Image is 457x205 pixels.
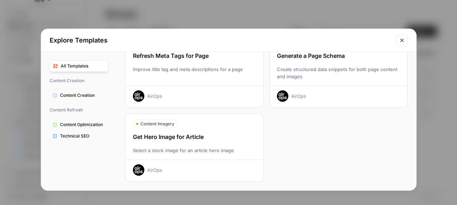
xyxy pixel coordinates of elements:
span: Content Imagery [140,121,174,127]
button: All Templates [50,60,108,72]
span: Content Optimization [60,121,105,128]
button: Refresh Meta Tags for PageImprove title tag and meta descriptions for a pageAirOps [125,32,264,108]
button: Close modal [396,35,408,46]
div: Select a stock image for an article hero image [126,147,263,154]
button: Content Optimization [50,119,108,130]
div: AirOps [147,166,162,174]
span: Content Creation [50,75,108,87]
button: Technical SEO [50,130,108,142]
div: Create structured data snippets for both page content and images [270,66,407,80]
div: Get Hero Image for Article [126,132,263,141]
div: AirOps [291,92,306,100]
button: Content ImageryGet Hero Image for ArticleSelect a stock image for an article hero imageAirOps [125,114,264,182]
h2: Explore Templates [50,35,392,45]
span: All Templates [61,63,105,69]
div: Generate a Page Schema [270,51,407,60]
div: Refresh Meta Tags for Page [126,51,263,60]
span: Content Creation [60,92,105,99]
span: Technical SEO [60,133,105,139]
span: Content Refresh [50,104,108,116]
div: AirOps [147,92,162,100]
div: Improve title tag and meta descriptions for a page [126,66,263,80]
button: Content Creation [50,90,108,101]
button: Generate a Page SchemaCreate structured data snippets for both page content and imagesAirOps [269,32,408,108]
